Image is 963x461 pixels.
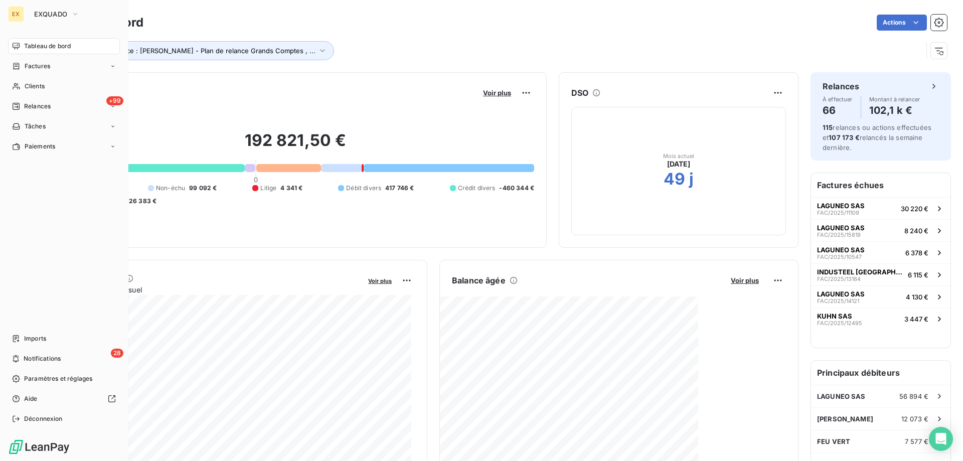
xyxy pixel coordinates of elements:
[25,142,55,151] span: Paiements
[57,130,534,161] h2: 192 821,50 €
[106,96,123,105] span: +99
[24,334,46,343] span: Imports
[811,308,950,330] button: KUHN SASFAC/2025/124953 447 €
[667,159,691,169] span: [DATE]
[260,184,276,193] span: Litige
[811,263,950,285] button: INDUSTEEL [GEOGRAPHIC_DATA]FAC/2025/131846 115 €
[728,276,762,285] button: Voir plus
[731,276,759,284] span: Voir plus
[8,391,120,407] a: Aide
[483,89,511,97] span: Voir plus
[86,47,315,55] span: Plan de relance : [PERSON_NAME] - Plan de relance Grands Comptes , ...
[817,290,865,298] span: LAGUNEO SAS
[823,123,833,131] span: 115
[156,184,185,193] span: Non-échu
[571,87,588,99] h6: DSO
[869,96,920,102] span: Montant à relancer
[811,241,950,263] button: LAGUNEO SASFAC/2025/105476 378 €
[817,276,861,282] span: FAC/2025/13184
[664,169,685,189] h2: 49
[811,173,950,197] h6: Factures échues
[823,80,859,92] h6: Relances
[817,312,852,320] span: KUHN SAS
[365,276,395,285] button: Voir plus
[25,82,45,91] span: Clients
[24,374,92,383] span: Paramètres et réglages
[480,88,514,97] button: Voir plus
[25,62,50,71] span: Factures
[111,349,123,358] span: 28
[823,102,853,118] h4: 66
[811,219,950,241] button: LAGUNEO SASFAC/2025/158198 240 €
[817,224,865,232] span: LAGUNEO SAS
[811,285,950,308] button: LAGUNEO SASFAC/2025/141214 130 €
[817,415,873,423] span: [PERSON_NAME]
[458,184,496,193] span: Crédit divers
[34,10,67,18] span: EXQUADO
[499,184,534,193] span: -460 344 €
[823,123,931,151] span: relances ou actions effectuées et relancés la semaine dernière.
[817,392,866,400] span: LAGUNEO SAS
[8,439,70,455] img: Logo LeanPay
[57,284,361,295] span: Chiffre d'affaires mensuel
[817,232,861,238] span: FAC/2025/15819
[901,415,928,423] span: 12 073 €
[929,427,953,451] div: Open Intercom Messenger
[904,315,928,323] span: 3 447 €
[811,361,950,385] h6: Principaux débiteurs
[8,6,24,22] div: EX
[126,197,156,206] span: -26 383 €
[280,184,302,193] span: 4 341 €
[24,414,63,423] span: Déconnexion
[829,133,859,141] span: 107 173 €
[905,249,928,257] span: 6 378 €
[906,293,928,301] span: 4 130 €
[901,205,928,213] span: 30 220 €
[869,102,920,118] h4: 102,1 k €
[663,153,695,159] span: Mois actuel
[823,96,853,102] span: À effectuer
[817,202,865,210] span: LAGUNEO SAS
[817,268,904,276] span: INDUSTEEL [GEOGRAPHIC_DATA]
[71,41,334,60] button: Plan de relance : [PERSON_NAME] - Plan de relance Grands Comptes , ...
[899,392,928,400] span: 56 894 €
[24,354,61,363] span: Notifications
[811,197,950,219] button: LAGUNEO SASFAC/2025/1110930 220 €
[254,176,258,184] span: 0
[905,437,928,445] span: 7 577 €
[25,122,46,131] span: Tâches
[908,271,928,279] span: 6 115 €
[385,184,414,193] span: 417 746 €
[817,210,859,216] span: FAC/2025/11109
[452,274,506,286] h6: Balance âgée
[346,184,381,193] span: Débit divers
[189,184,217,193] span: 99 092 €
[368,277,392,284] span: Voir plus
[24,394,38,403] span: Aide
[817,298,859,304] span: FAC/2025/14121
[817,246,865,254] span: LAGUNEO SAS
[24,102,51,111] span: Relances
[24,42,71,51] span: Tableau de bord
[817,320,862,326] span: FAC/2025/12495
[817,254,862,260] span: FAC/2025/10547
[689,169,694,189] h2: j
[817,437,850,445] span: FEU VERT
[877,15,927,31] button: Actions
[904,227,928,235] span: 8 240 €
